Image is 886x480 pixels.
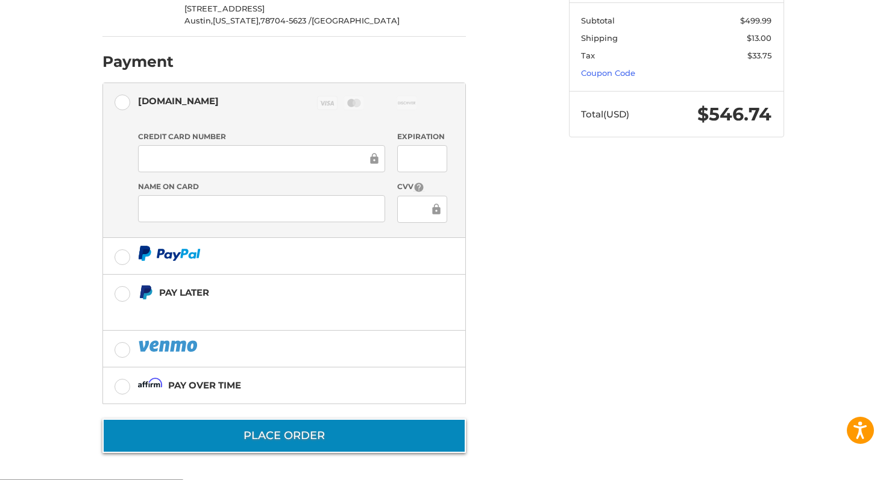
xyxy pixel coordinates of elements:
[397,181,447,193] label: CVV
[581,51,595,60] span: Tax
[102,52,174,71] h2: Payment
[397,131,447,142] label: Expiration
[138,91,219,111] div: [DOMAIN_NAME]
[213,16,260,25] span: [US_STATE],
[138,338,200,354] img: PayPal icon
[159,282,390,302] div: Pay Later
[138,246,201,261] img: PayPal icon
[260,16,312,25] span: 78704-5623 /
[184,4,265,13] span: [STREET_ADDRESS]
[581,108,629,120] span: Total (USD)
[697,103,771,125] span: $546.74
[168,375,241,395] div: Pay over time
[747,33,771,43] span: $13.00
[740,16,771,25] span: $499.99
[581,33,618,43] span: Shipping
[581,68,635,78] a: Coupon Code
[138,305,390,316] iframe: PayPal Message 1
[138,378,162,393] img: Affirm icon
[747,51,771,60] span: $33.75
[138,285,153,300] img: Pay Later icon
[102,419,466,453] button: Place Order
[138,131,385,142] label: Credit Card Number
[184,16,213,25] span: Austin,
[581,16,615,25] span: Subtotal
[138,181,385,192] label: Name on Card
[312,16,400,25] span: [GEOGRAPHIC_DATA]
